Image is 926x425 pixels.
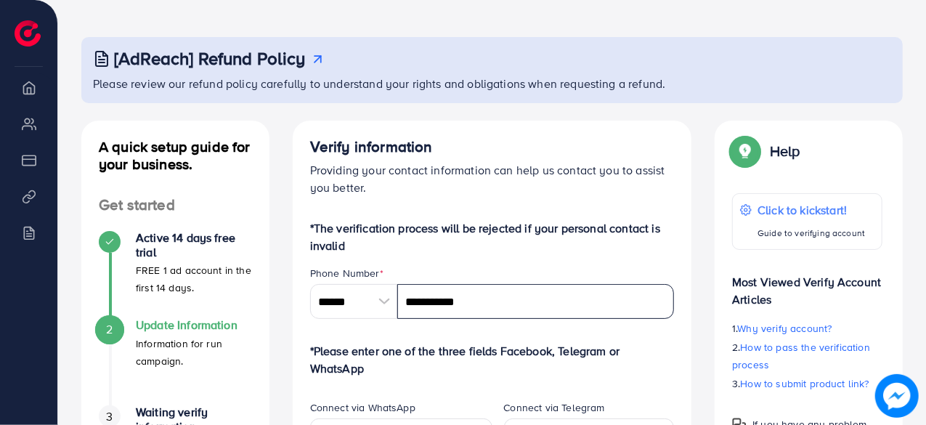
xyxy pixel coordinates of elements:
p: 1. [732,320,882,337]
img: Popup guide [732,138,758,164]
h4: Get started [81,196,269,214]
img: image [875,374,919,418]
h4: Update Information [136,318,252,332]
span: 3 [106,408,113,425]
label: Phone Number [310,266,383,280]
h4: Verify information [310,138,675,156]
li: Active 14 days free trial [81,231,269,318]
p: *The verification process will be rejected if your personal contact is invalid [310,219,675,254]
p: Please review our refund policy carefully to understand your rights and obligations when requesti... [93,75,894,92]
span: How to pass the verification process [732,340,870,372]
p: FREE 1 ad account in the first 14 days. [136,262,252,296]
p: Providing your contact information can help us contact you to assist you better. [310,161,675,196]
p: Click to kickstart! [758,201,865,219]
label: Connect via Telegram [504,400,605,415]
p: Help [770,142,800,160]
span: 2 [106,321,113,338]
p: Information for run campaign. [136,335,252,370]
span: How to submit product link? [741,376,869,391]
label: Connect via WhatsApp [310,400,415,415]
p: 3. [732,375,882,392]
span: Why verify account? [738,321,832,336]
h4: A quick setup guide for your business. [81,138,269,173]
p: 2. [732,339,882,373]
h4: Active 14 days free trial [136,231,252,259]
li: Update Information [81,318,269,405]
p: Most Viewed Verify Account Articles [732,262,882,308]
h3: [AdReach] Refund Policy [114,48,306,69]
p: Guide to verifying account [758,224,865,242]
img: logo [15,20,41,46]
p: *Please enter one of the three fields Facebook, Telegram or WhatsApp [310,342,675,377]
